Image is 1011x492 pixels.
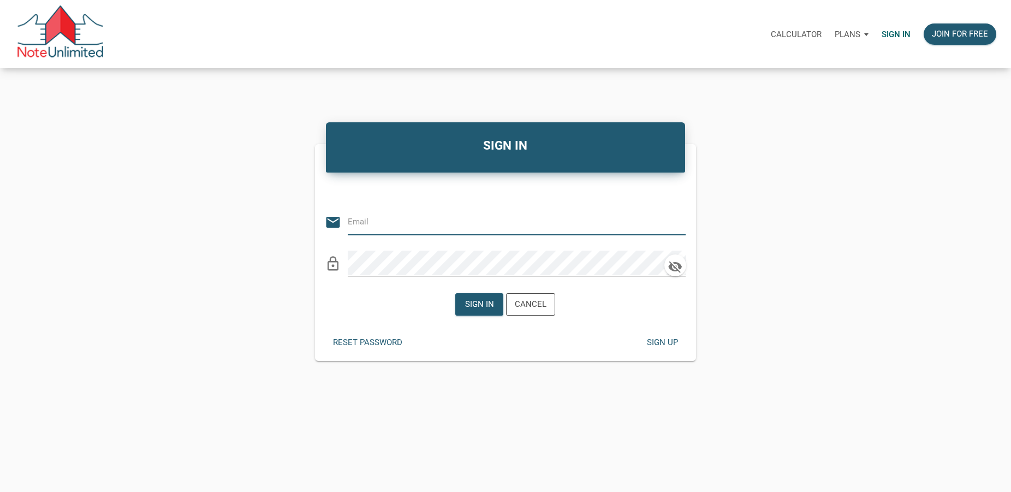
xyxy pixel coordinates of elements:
[828,18,875,51] button: Plans
[875,17,917,51] a: Sign in
[325,332,411,353] button: Reset password
[348,209,669,234] input: Email
[764,17,828,51] a: Calculator
[638,332,686,353] button: Sign up
[334,137,677,155] h4: SIGN IN
[506,293,555,316] button: Cancel
[882,29,911,39] p: Sign in
[325,256,341,272] i: lock_outline
[835,29,860,39] p: Plans
[333,336,402,349] div: Reset password
[16,5,104,63] img: NoteUnlimited
[932,28,988,40] div: Join for free
[646,336,677,349] div: Sign up
[924,23,996,45] button: Join for free
[455,293,503,316] button: Sign in
[515,298,546,311] div: Cancel
[917,17,1003,51] a: Join for free
[771,29,822,39] p: Calculator
[325,214,341,230] i: email
[828,17,875,51] a: Plans
[465,298,494,311] div: Sign in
